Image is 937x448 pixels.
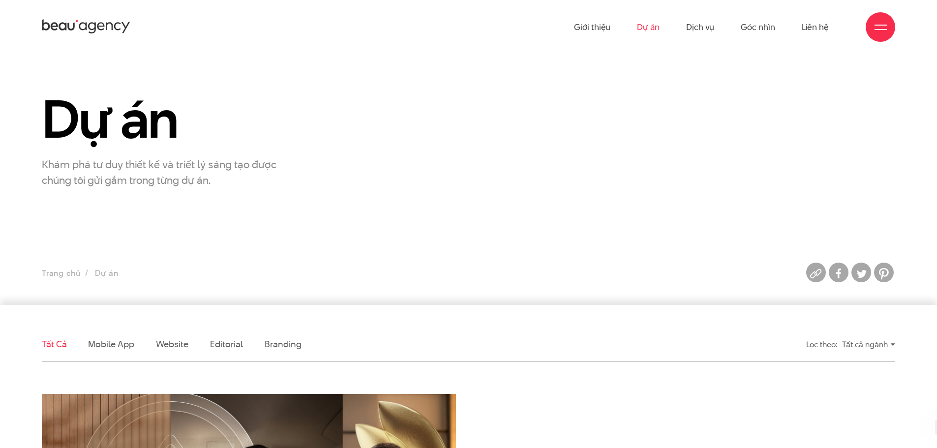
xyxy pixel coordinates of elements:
[156,338,188,350] a: Website
[42,156,288,188] p: Khám phá tư duy thiết kế và triết lý sáng tạo được chúng tôi gửi gắm trong từng dự án.
[42,338,66,350] a: Tất cả
[88,338,134,350] a: Mobile app
[42,91,310,148] h1: Dự án
[265,338,301,350] a: Branding
[210,338,243,350] a: Editorial
[806,336,837,353] div: Lọc theo:
[42,268,80,279] a: Trang chủ
[842,336,895,353] div: Tất cả ngành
